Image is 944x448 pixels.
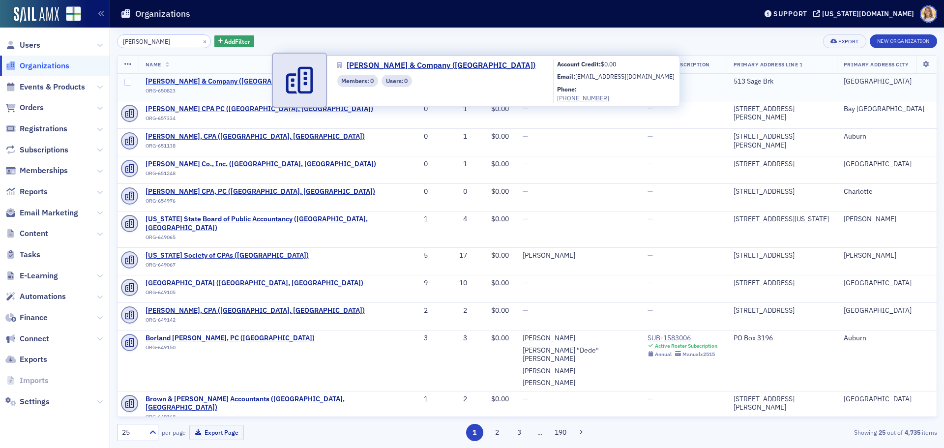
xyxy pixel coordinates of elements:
[844,61,909,68] span: Primary Address City
[552,424,569,441] button: 190
[14,7,59,23] img: SailAMX
[146,132,365,141] span: Gerald A. Mattson, CPA (Auburn, AL)
[146,279,363,288] a: [GEOGRAPHIC_DATA] ([GEOGRAPHIC_DATA], [GEOGRAPHIC_DATA])
[20,354,47,365] span: Exports
[5,82,85,92] a: Events & Products
[491,187,509,196] span: $0.00
[146,251,309,260] a: [US_STATE] Society of CPAs ([GEOGRAPHIC_DATA])
[146,334,315,343] a: Borland [PERSON_NAME], PC ([GEOGRAPHIC_DATA])
[920,5,937,23] span: Profile
[393,132,428,141] div: 0
[5,208,78,218] a: Email Marketing
[5,375,49,386] a: Imports
[337,75,378,87] div: Members: 0
[146,160,376,169] a: [PERSON_NAME] Co., Inc. ([GEOGRAPHIC_DATA], [GEOGRAPHIC_DATA])
[146,279,363,288] span: Auburn University College of Business (Auburn University, AL)
[146,215,380,232] a: [US_STATE] State Board of Public Accountancy ([GEOGRAPHIC_DATA], [GEOGRAPHIC_DATA])
[393,251,428,260] div: 5
[822,9,914,18] div: [US_STATE][DOMAIN_NAME]
[648,104,653,113] span: —
[838,39,858,44] div: Export
[5,270,58,281] a: E-Learning
[341,76,370,85] span: Members :
[146,143,365,152] div: ORG-651138
[20,333,49,344] span: Connect
[511,424,528,441] button: 3
[655,343,717,349] div: Active Roster Subscription
[523,159,528,168] span: —
[903,428,922,437] strong: 4,735
[466,424,483,441] button: 1
[523,346,634,363] div: [PERSON_NAME] "Dede" [PERSON_NAME]
[5,312,48,323] a: Finance
[146,344,315,354] div: ORG-649150
[523,214,528,223] span: —
[146,88,313,97] div: ORG-650823
[442,105,467,114] div: 1
[734,306,830,315] div: [STREET_ADDRESS]
[523,367,575,376] a: [PERSON_NAME]
[877,428,887,437] strong: 25
[648,306,653,315] span: —
[20,102,44,113] span: Orders
[146,414,380,423] div: ORG-649168
[146,105,373,114] a: [PERSON_NAME] CPA PC ([GEOGRAPHIC_DATA], [GEOGRAPHIC_DATA])
[648,187,653,196] span: —
[5,333,49,344] a: Connect
[135,8,190,20] h1: Organizations
[146,132,365,141] a: [PERSON_NAME], CPA ([GEOGRAPHIC_DATA], [GEOGRAPHIC_DATA])
[442,306,467,315] div: 2
[20,249,40,260] span: Tasks
[20,312,48,323] span: Finance
[5,249,40,260] a: Tasks
[20,123,67,134] span: Registrations
[146,61,161,68] span: Name
[648,132,653,141] span: —
[189,425,244,440] button: Export Page
[146,334,315,343] span: Borland Benefield, PC (Auburn)
[146,306,365,315] a: [PERSON_NAME], CPA ([GEOGRAPHIC_DATA], [GEOGRAPHIC_DATA])
[393,215,428,224] div: 1
[20,145,68,155] span: Subscriptions
[393,187,428,196] div: 0
[734,395,830,412] div: [STREET_ADDRESS][PERSON_NAME]
[655,351,672,358] div: Annual
[491,394,509,403] span: $0.00
[734,279,830,288] div: [STREET_ADDRESS]
[442,279,467,288] div: 10
[20,208,78,218] span: Email Marketing
[671,428,937,437] div: Showing out of items
[5,354,47,365] a: Exports
[59,6,81,23] a: View Homepage
[734,105,830,122] div: [STREET_ADDRESS][PERSON_NAME]
[442,215,467,224] div: 4
[557,60,601,68] b: Account Credit:
[844,132,930,141] div: Auburn
[734,160,830,169] div: [STREET_ADDRESS]
[393,395,428,404] div: 1
[146,198,375,208] div: ORG-654976
[491,278,509,287] span: $0.00
[146,306,365,315] span: Billy E. Blount, Jr., CPA (Jacksonville, AL)
[870,36,937,45] a: New Organization
[386,76,405,85] span: Users :
[844,306,930,315] div: [GEOGRAPHIC_DATA]
[523,394,528,403] span: —
[146,115,373,125] div: ORG-657334
[557,72,575,80] b: Email:
[20,186,48,197] span: Reports
[648,334,717,343] div: SUB-1583006
[337,60,543,71] a: [PERSON_NAME] & Company ([GEOGRAPHIC_DATA])
[162,428,186,437] label: per page
[491,104,509,113] span: $0.00
[146,289,363,299] div: ORG-649105
[844,251,930,260] div: [PERSON_NAME]
[146,105,373,114] span: Gerald W. Rigby CPA PC (Bay Saint Louis, MS)
[844,187,930,196] div: Charlotte
[734,187,830,196] div: [STREET_ADDRESS]
[20,165,68,176] span: Memberships
[523,334,575,343] a: [PERSON_NAME]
